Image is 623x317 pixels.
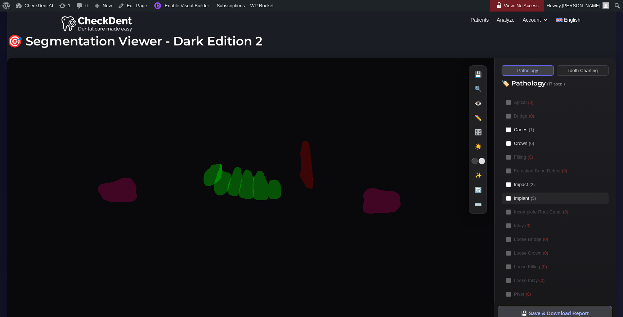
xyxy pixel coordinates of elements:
button: 🎛️ [472,126,484,138]
label: Bridge [502,110,609,122]
spanpatho: (0) [563,209,568,215]
label: Implant [502,193,609,204]
spanpatho: (0) [543,236,548,243]
label: Root Canal [502,302,609,314]
input: Crown(6) [506,141,511,146]
label: Caries [502,124,609,136]
spanpatho: (0) [526,291,531,298]
input: Filling(0) [506,155,511,160]
label: Apical [502,97,609,108]
label: Loose Filling [502,261,609,273]
spanpatho: (0) [543,250,548,256]
button: 🔄 [472,184,484,196]
label: Crown [502,138,609,149]
label: Incomplete Root Canal [502,206,609,218]
button: 🔍 [472,83,484,95]
button: ☀️ [472,141,484,153]
button: Pathology [502,65,554,76]
a: English [556,17,581,25]
input: Loose Inlay(0) [506,278,511,283]
button: Tooth Charting [557,65,609,76]
spanpatho: (0) [562,168,567,174]
spanpatho: (5) [531,195,536,202]
button: ⌨️ [472,198,484,211]
spanpatho: (0) [539,277,545,284]
input: Apical(0) [506,100,511,105]
label: Impact [502,179,609,190]
spanpatho: (2) [529,181,535,188]
label: Inlay [502,220,609,232]
input: Furcation Bone Defect(0) [506,168,511,173]
label: Filling [502,151,609,163]
button: ✏️ [472,112,484,124]
input: Implant(5) [506,196,511,201]
span: English [564,17,581,22]
label: Pivot [502,289,609,300]
spanpatho: (0) [529,113,534,119]
span: [PERSON_NAME] [562,3,600,8]
img: Checkdent Logo [61,14,134,32]
a: Account [523,17,548,25]
input: Pivot(0) [506,292,511,297]
button: 👁️ [472,97,484,110]
label: Furcation Bone Defect [502,165,609,177]
button: ⚫⚪ [472,155,484,167]
spanpatho: (0) [525,223,530,229]
input: Caries(1) [506,127,511,132]
input: Loose Filling(0) [506,264,511,269]
img: Arnav Saha [602,2,609,9]
input: Loose Bridge(0) [506,237,511,242]
h2: 🎯 Segmentation Viewer - Dark Edition 2 [7,35,616,51]
h3: 🏷️ Pathology [502,80,609,91]
button: ✨ [472,169,484,182]
spanpatho: (0) [528,99,533,106]
input: Impact(2) [506,182,511,187]
a: Patients [471,17,489,25]
span: (17 total) [547,81,565,87]
input: Loose Crown(0) [506,251,511,256]
spanpatho: (0) [528,154,533,160]
label: Loose Bridge [502,234,609,245]
button: 💾 [472,69,484,81]
input: Bridge(0) [506,114,511,119]
input: Incomplete Root Canal(0) [506,210,511,215]
spanpatho: (6) [529,140,534,147]
label: Loose Crown [502,247,609,259]
spanpatho: (0) [542,264,547,270]
a: Analyze [497,17,515,25]
input: Inlay(0) [506,223,511,228]
spanpatho: (1) [529,127,534,133]
label: Loose Inlay [502,275,609,286]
